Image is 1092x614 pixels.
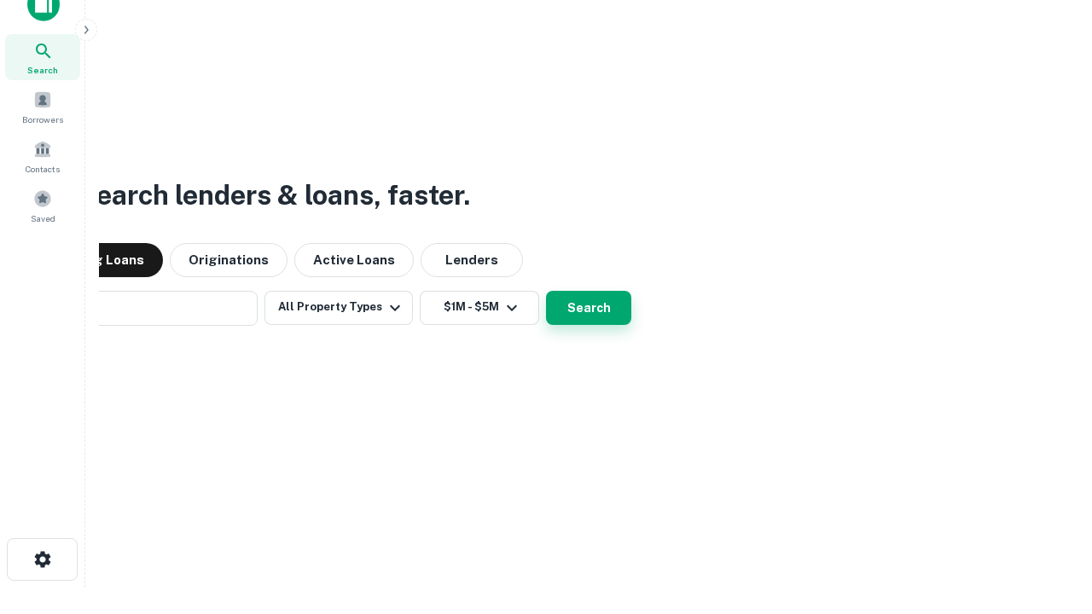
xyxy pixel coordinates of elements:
[1007,478,1092,559] iframe: Chat Widget
[420,291,539,325] button: $1M - $5M
[546,291,631,325] button: Search
[78,175,470,216] h3: Search lenders & loans, faster.
[26,162,60,176] span: Contacts
[31,211,55,225] span: Saved
[27,63,58,77] span: Search
[5,34,80,80] a: Search
[264,291,413,325] button: All Property Types
[22,113,63,126] span: Borrowers
[294,243,414,277] button: Active Loans
[5,133,80,179] a: Contacts
[170,243,288,277] button: Originations
[5,182,80,229] a: Saved
[421,243,523,277] button: Lenders
[5,84,80,130] a: Borrowers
